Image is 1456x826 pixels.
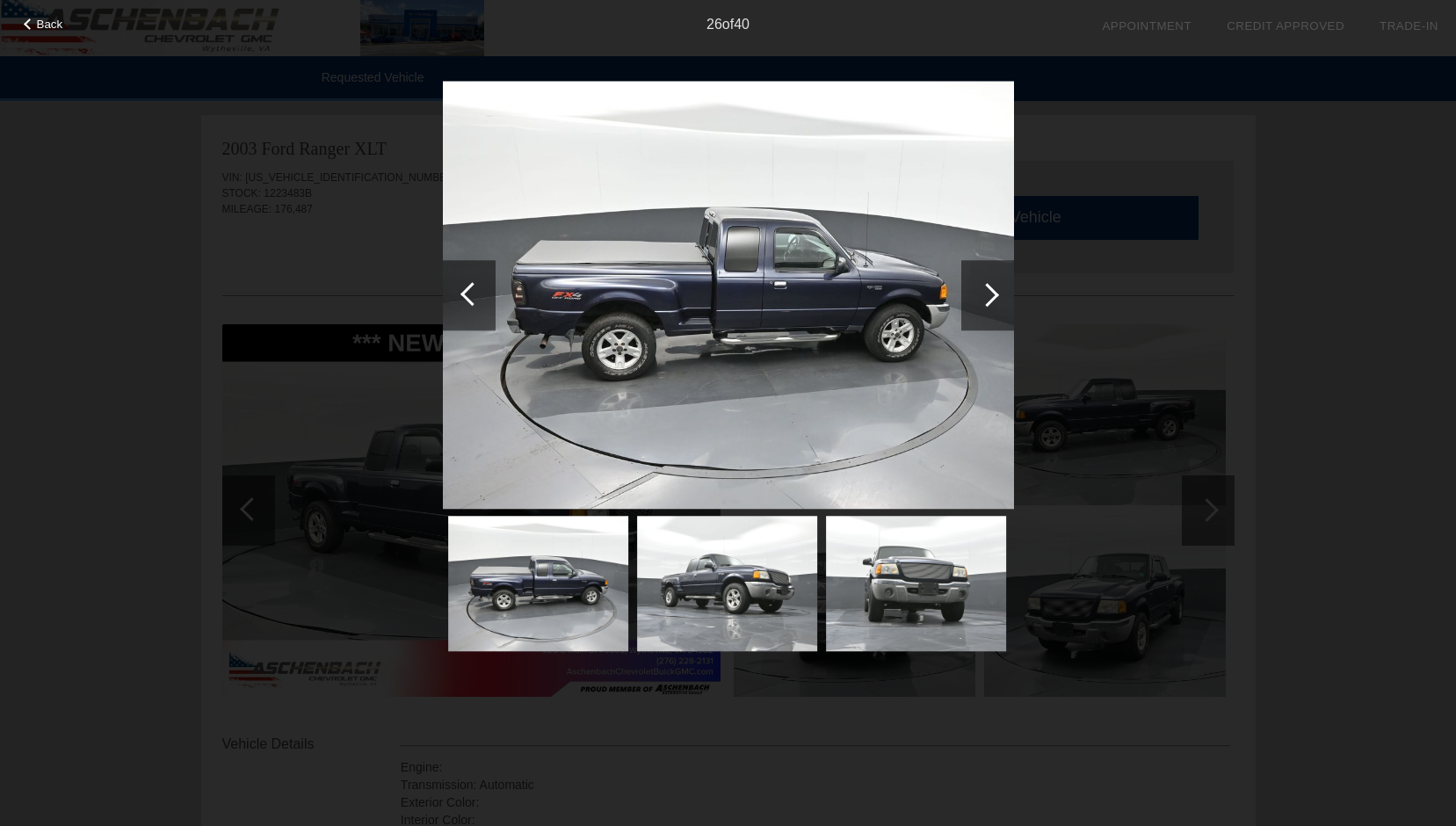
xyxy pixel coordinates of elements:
[706,17,722,32] span: 26
[734,17,750,32] span: 40
[443,81,1014,509] img: 2cd78ed4-682b-4939-b787-4fa0202bc31c.jpg
[448,516,628,651] img: 2cd78ed4-682b-4939-b787-4fa0202bc31c.jpg
[1380,19,1438,33] a: Trade-In
[1102,19,1192,33] a: Appointment
[637,516,817,651] img: dd5c2ca1-14cf-4365-b80c-f742b4a9622d.jpg
[1227,19,1344,33] a: Credit Approved
[37,18,63,31] span: Back
[826,516,1006,651] img: 13f1717d-2235-475d-87c0-569d3508adc5.jpg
